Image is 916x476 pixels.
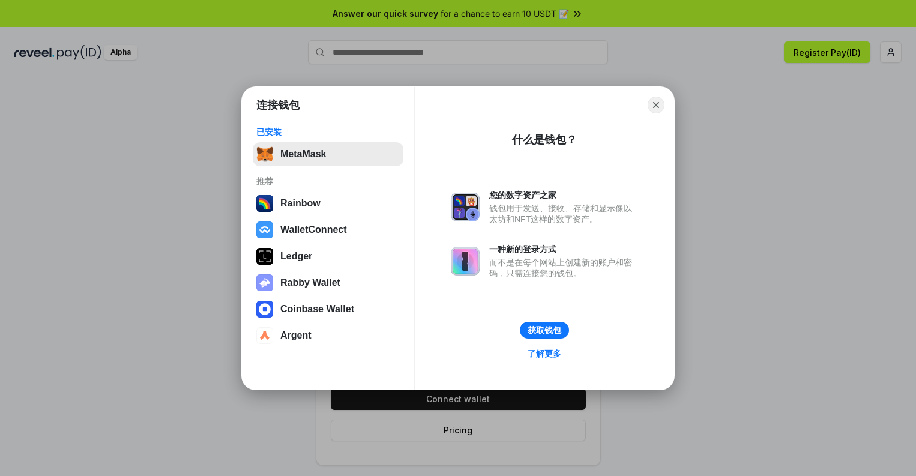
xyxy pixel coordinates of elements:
button: Ledger [253,244,403,268]
div: WalletConnect [280,224,347,235]
div: Coinbase Wallet [280,304,354,315]
button: Argent [253,324,403,348]
img: svg+xml,%3Csvg%20xmlns%3D%22http%3A%2F%2Fwww.w3.org%2F2000%2Fsvg%22%20fill%3D%22none%22%20viewBox... [256,274,273,291]
button: 获取钱包 [520,322,569,339]
div: Ledger [280,251,312,262]
div: Argent [280,330,312,341]
div: 您的数字资产之家 [489,190,638,200]
button: MetaMask [253,142,403,166]
div: Rabby Wallet [280,277,340,288]
img: svg+xml,%3Csvg%20width%3D%2228%22%20height%3D%2228%22%20viewBox%3D%220%200%2028%2028%22%20fill%3D... [256,301,273,318]
div: MetaMask [280,149,326,160]
div: 已安装 [256,127,400,137]
img: svg+xml,%3Csvg%20xmlns%3D%22http%3A%2F%2Fwww.w3.org%2F2000%2Fsvg%22%20width%3D%2228%22%20height%3... [256,248,273,265]
img: svg+xml,%3Csvg%20xmlns%3D%22http%3A%2F%2Fwww.w3.org%2F2000%2Fsvg%22%20fill%3D%22none%22%20viewBox... [451,247,480,276]
h1: 连接钱包 [256,98,300,112]
button: WalletConnect [253,218,403,242]
img: svg+xml,%3Csvg%20fill%3D%22none%22%20height%3D%2233%22%20viewBox%3D%220%200%2035%2033%22%20width%... [256,146,273,163]
img: svg+xml,%3Csvg%20width%3D%2228%22%20height%3D%2228%22%20viewBox%3D%220%200%2028%2028%22%20fill%3D... [256,221,273,238]
button: Close [648,97,664,113]
button: Rabby Wallet [253,271,403,295]
button: Rainbow [253,191,403,215]
a: 了解更多 [520,346,568,361]
div: 了解更多 [528,348,561,359]
div: 钱包用于发送、接收、存储和显示像以太坊和NFT这样的数字资产。 [489,203,638,224]
div: 而不是在每个网站上创建新的账户和密码，只需连接您的钱包。 [489,257,638,279]
div: 推荐 [256,176,400,187]
div: 获取钱包 [528,325,561,336]
div: 什么是钱包？ [512,133,577,147]
img: svg+xml,%3Csvg%20xmlns%3D%22http%3A%2F%2Fwww.w3.org%2F2000%2Fsvg%22%20fill%3D%22none%22%20viewBox... [451,193,480,221]
img: svg+xml,%3Csvg%20width%3D%2228%22%20height%3D%2228%22%20viewBox%3D%220%200%2028%2028%22%20fill%3D... [256,327,273,344]
div: Rainbow [280,198,321,209]
button: Coinbase Wallet [253,297,403,321]
div: 一种新的登录方式 [489,244,638,255]
img: svg+xml,%3Csvg%20width%3D%22120%22%20height%3D%22120%22%20viewBox%3D%220%200%20120%20120%22%20fil... [256,195,273,212]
